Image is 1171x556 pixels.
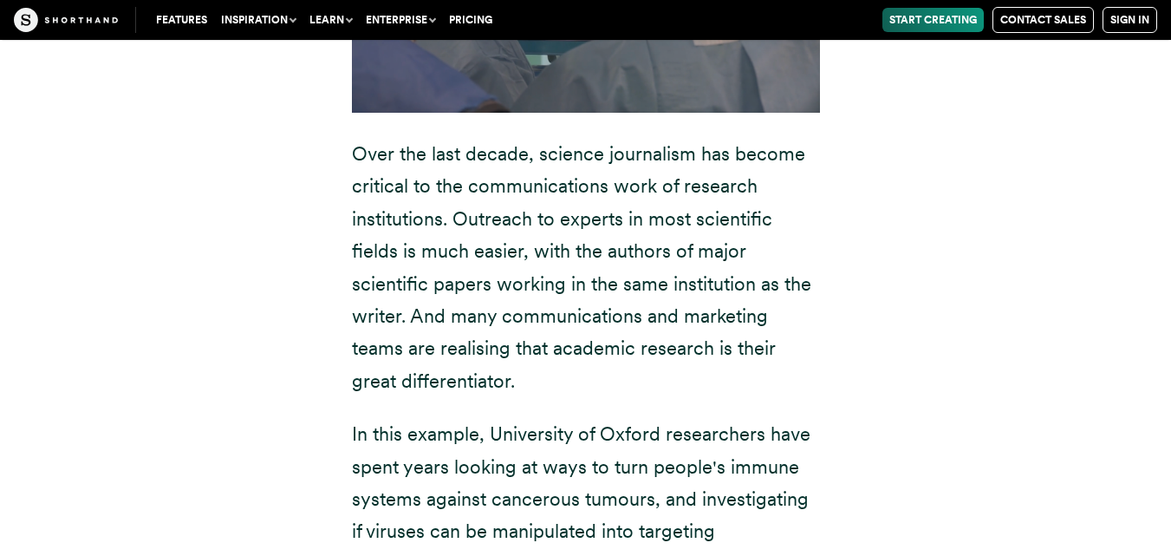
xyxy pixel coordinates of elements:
[1103,7,1157,33] a: Sign in
[882,8,984,32] a: Start Creating
[214,8,303,32] button: Inspiration
[14,8,118,32] img: The Craft
[149,8,214,32] a: Features
[352,138,820,397] p: Over the last decade, science journalism has become critical to the communications work of resear...
[992,7,1094,33] a: Contact Sales
[359,8,442,32] button: Enterprise
[442,8,499,32] a: Pricing
[303,8,359,32] button: Learn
